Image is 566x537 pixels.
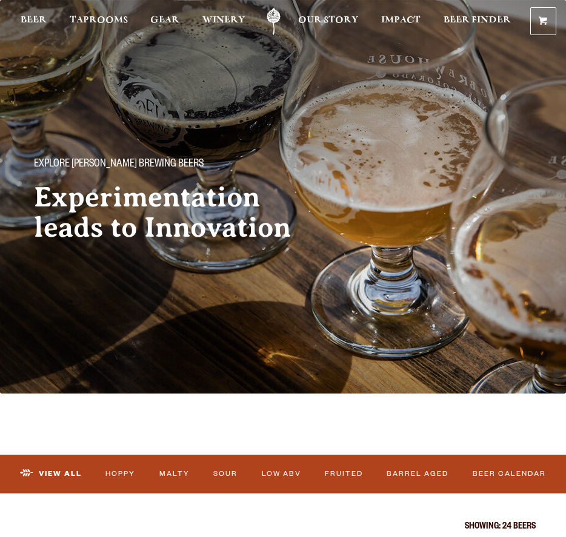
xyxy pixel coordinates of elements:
[468,461,550,487] a: Beer Calendar
[202,8,245,35] a: Winery
[150,15,179,25] span: Gear
[383,461,453,487] a: Barrel Aged
[298,15,358,25] span: Our Story
[258,461,305,487] a: Low ABV
[21,15,47,25] span: Beer
[155,461,193,487] a: Malty
[30,522,536,532] p: Showing: 24 Beers
[34,157,204,173] span: Explore [PERSON_NAME] Brewing Beers
[16,461,86,487] a: View All
[102,461,139,487] a: Hoppy
[150,8,179,35] a: Gear
[70,8,128,35] a: Taprooms
[444,15,511,25] span: Beer Finder
[34,182,296,243] h2: Experimentation leads to Innovation
[444,8,511,35] a: Beer Finder
[202,15,245,25] span: Winery
[321,461,367,487] a: Fruited
[21,8,47,35] a: Beer
[298,8,358,35] a: Our Story
[381,8,421,35] a: Impact
[258,8,288,35] a: Odell Home
[381,15,421,25] span: Impact
[70,15,128,25] span: Taprooms
[210,461,242,487] a: Sour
